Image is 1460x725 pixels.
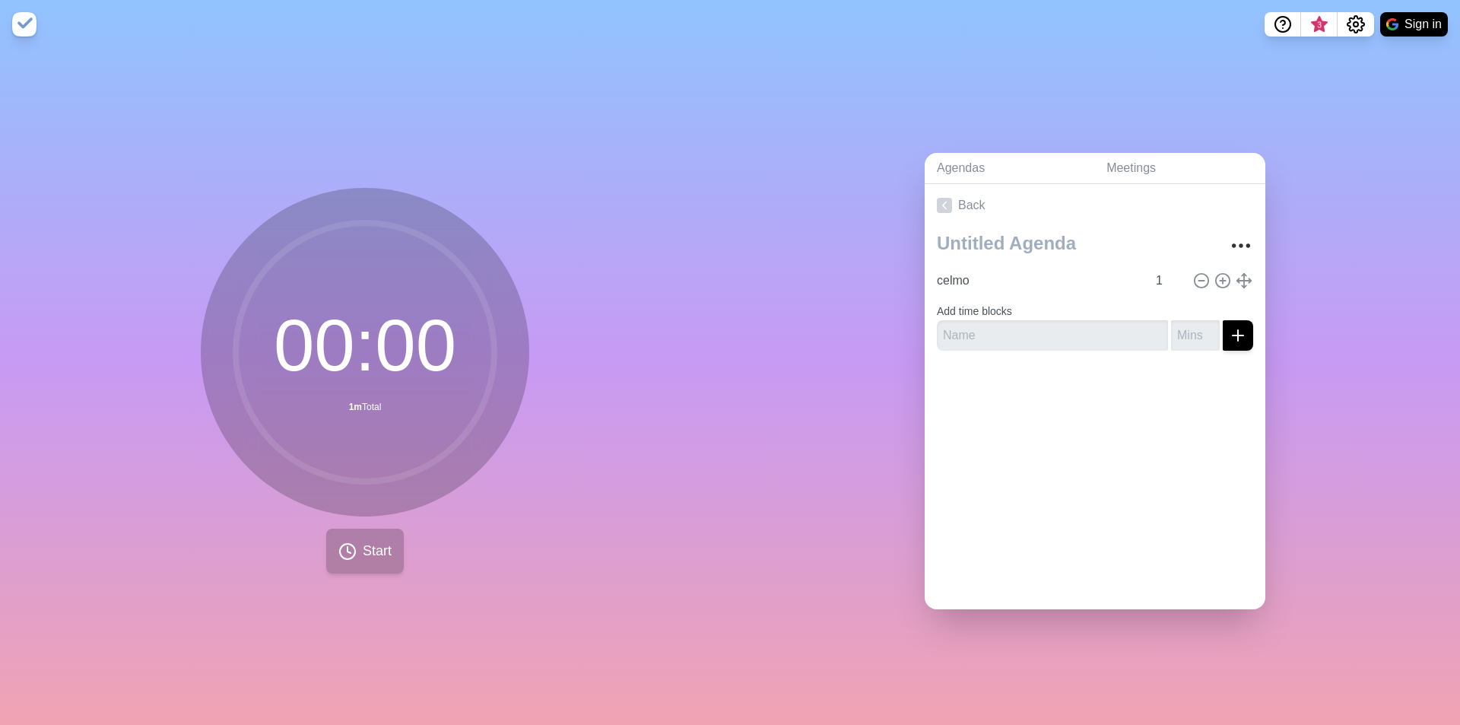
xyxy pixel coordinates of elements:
span: 3 [1313,19,1325,31]
img: google logo [1386,18,1398,30]
input: Name [937,320,1168,351]
a: Agendas [925,153,1094,184]
button: Start [326,529,404,574]
button: Help [1265,12,1301,37]
button: Sign in [1380,12,1448,37]
button: What’s new [1301,12,1338,37]
a: Back [925,184,1265,227]
a: Meetings [1094,153,1265,184]
span: Start [363,541,392,561]
button: Settings [1338,12,1374,37]
button: More [1226,231,1256,261]
input: Mins [1171,320,1220,351]
input: Name [931,266,1147,296]
label: Add time blocks [937,305,1012,317]
input: Mins [1150,266,1186,296]
img: timeblocks logo [12,12,36,37]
